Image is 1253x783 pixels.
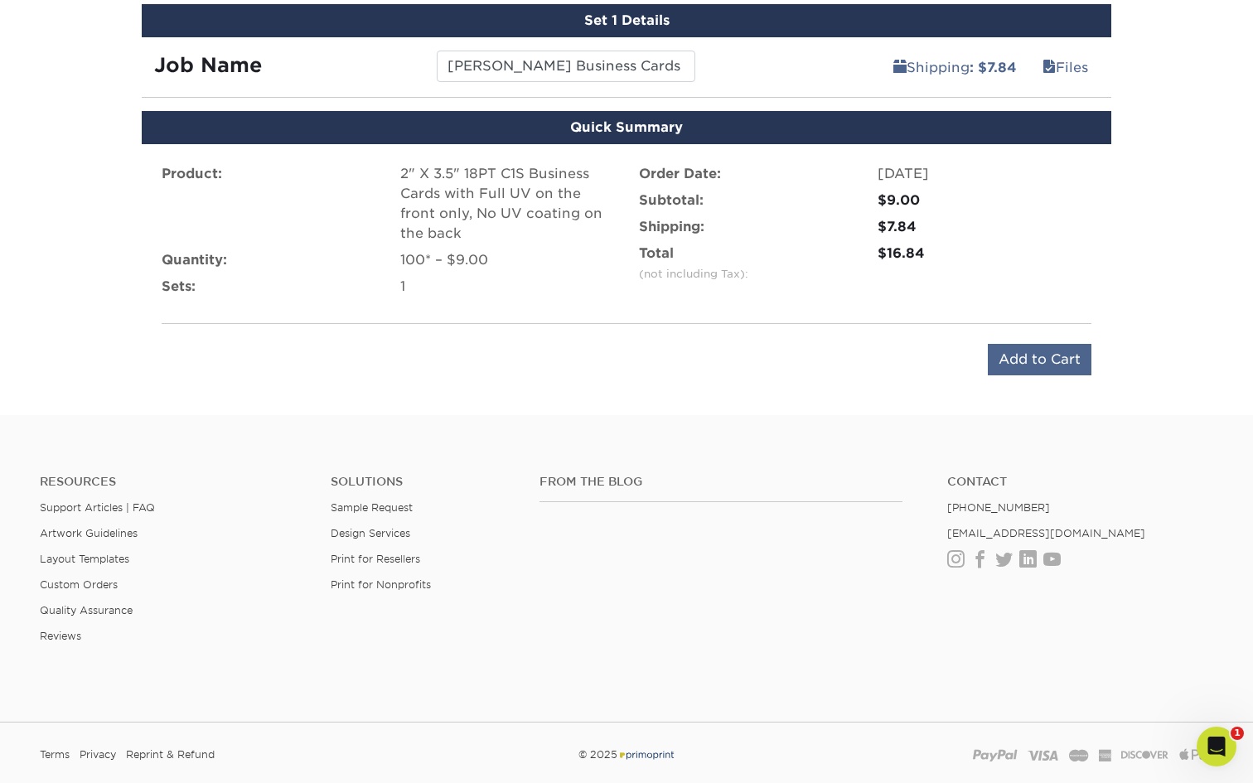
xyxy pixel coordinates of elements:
span: 1 [1231,727,1244,740]
label: Subtotal: [639,191,704,210]
div: 2" X 3.5" 18PT C1S Business Cards with Full UV on the front only, No UV coating on the back [400,164,614,244]
img: Primoprint [617,748,675,761]
div: $16.84 [878,244,1091,263]
div: $9.00 [878,191,1091,210]
span: shipping [893,60,907,75]
label: Product: [162,164,222,184]
label: Sets: [162,277,196,297]
input: Add to Cart [988,344,1091,375]
div: [DATE] [878,164,1091,184]
label: Total [639,244,748,283]
div: 1 [400,277,614,297]
div: © 2025 [427,742,826,767]
a: Contact [947,475,1213,489]
h4: From the Blog [539,475,902,489]
small: (not including Tax): [639,268,748,280]
a: Sample Request [331,501,413,514]
label: Shipping: [639,217,704,237]
a: Print for Resellers [331,553,420,565]
input: Enter a job name [437,51,694,82]
a: Support Articles | FAQ [40,501,155,514]
div: Quick Summary [142,111,1111,144]
h4: Solutions [331,475,514,489]
a: Design Services [331,527,410,539]
iframe: Google Customer Reviews [4,732,141,777]
a: Layout Templates [40,553,129,565]
strong: Job Name [154,53,262,77]
a: Artwork Guidelines [40,527,138,539]
label: Order Date: [639,164,721,184]
a: Files [1032,51,1099,84]
a: Shipping: $7.84 [883,51,1028,84]
a: [PHONE_NUMBER] [947,501,1050,514]
div: 100* – $9.00 [400,250,614,270]
h4: Resources [40,475,306,489]
a: Reprint & Refund [126,742,215,767]
a: Print for Nonprofits [331,578,431,591]
a: Custom Orders [40,578,118,591]
div: Set 1 Details [142,4,1111,37]
a: Quality Assurance [40,604,133,616]
div: $7.84 [878,217,1091,237]
b: : $7.84 [970,60,1017,75]
a: Reviews [40,630,81,642]
iframe: Intercom live chat [1197,727,1236,766]
a: [EMAIL_ADDRESS][DOMAIN_NAME] [947,527,1145,539]
label: Quantity: [162,250,227,270]
span: files [1043,60,1056,75]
